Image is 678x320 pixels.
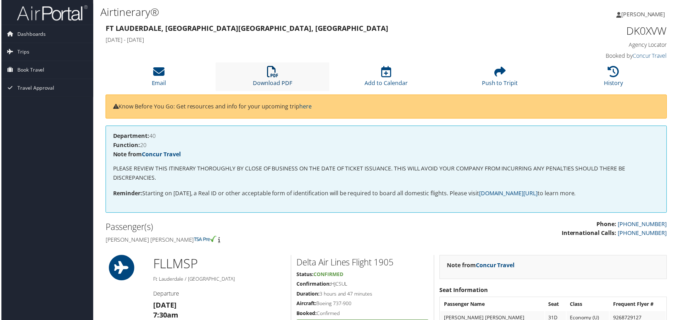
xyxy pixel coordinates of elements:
strong: Duration: [296,292,319,298]
a: History [605,70,625,87]
a: Push to Tripit [483,70,519,87]
h5: 3 hours and 47 minutes [296,292,429,299]
h1: Airtinerary® [99,5,482,19]
a: here [299,103,312,111]
span: Confirmed [313,272,343,279]
h5: HJCSUL [296,282,429,289]
span: [PERSON_NAME] [623,10,667,18]
th: Seat [546,299,567,312]
a: [DOMAIN_NAME][URL] [480,190,539,198]
h5: Boeing 737-900 [296,301,429,308]
a: [PERSON_NAME] [618,4,674,25]
strong: Status: [296,272,313,279]
h2: Passenger(s) [105,222,381,234]
strong: Phone: [598,221,618,229]
p: Know Before You Go: Get resources and info for your upcoming trip [112,102,661,112]
span: Travel Approval [16,79,53,97]
h5: Ft Lauderdale / [GEOGRAPHIC_DATA] [152,277,285,284]
span: Dashboards [16,25,45,43]
h4: Booked by [535,52,668,60]
a: Add to Calendar [365,70,408,87]
strong: Function: [112,142,139,150]
span: Book Travel [16,61,43,79]
p: PLEASE REVIEW THIS ITINERARY THOROUGHLY BY CLOSE OF BUSINESS ON THE DATE OF TICKET ISSUANCE. THIS... [112,165,661,183]
strong: Booked: [296,311,317,318]
h5: Confirmed [296,311,429,318]
h4: Agency Locator [535,41,668,49]
h4: Departure [152,291,285,299]
img: airportal-logo.png [16,5,87,21]
a: [PHONE_NUMBER] [619,230,668,238]
strong: Department: [112,133,149,140]
p: Starting on [DATE], a Real ID or other acceptable form of identification will be required to boar... [112,190,661,199]
a: [PHONE_NUMBER] [619,221,668,229]
h2: Delta Air Lines Flight 1905 [296,257,429,269]
h4: [DATE] - [DATE] [105,36,525,44]
a: Email [151,70,166,87]
a: Concur Travel [477,263,516,270]
strong: Note from [112,151,180,159]
a: Concur Travel [634,52,668,60]
strong: Confirmation: [296,282,331,288]
img: tsa-precheck.png [193,237,216,243]
strong: Ft Lauderdale, [GEOGRAPHIC_DATA] [GEOGRAPHIC_DATA], [GEOGRAPHIC_DATA] [105,23,389,33]
h4: 20 [112,143,661,148]
strong: International Calls: [563,230,618,238]
th: Frequent Flyer # [611,299,667,312]
strong: Reminder: [112,190,141,198]
a: Download PDF [253,70,292,87]
a: Concur Travel [141,151,180,159]
strong: [DATE] [152,302,176,311]
th: Class [568,299,611,312]
span: Trips [16,43,28,61]
h4: [PERSON_NAME] [PERSON_NAME] [105,237,381,245]
th: Passenger Name [441,299,545,312]
h1: DK0XVW [535,23,668,38]
h1: FLL MSP [152,256,285,274]
h4: 40 [112,134,661,139]
strong: Aircraft: [296,301,316,308]
strong: Seat Information [440,287,489,295]
strong: Note from [448,263,516,270]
